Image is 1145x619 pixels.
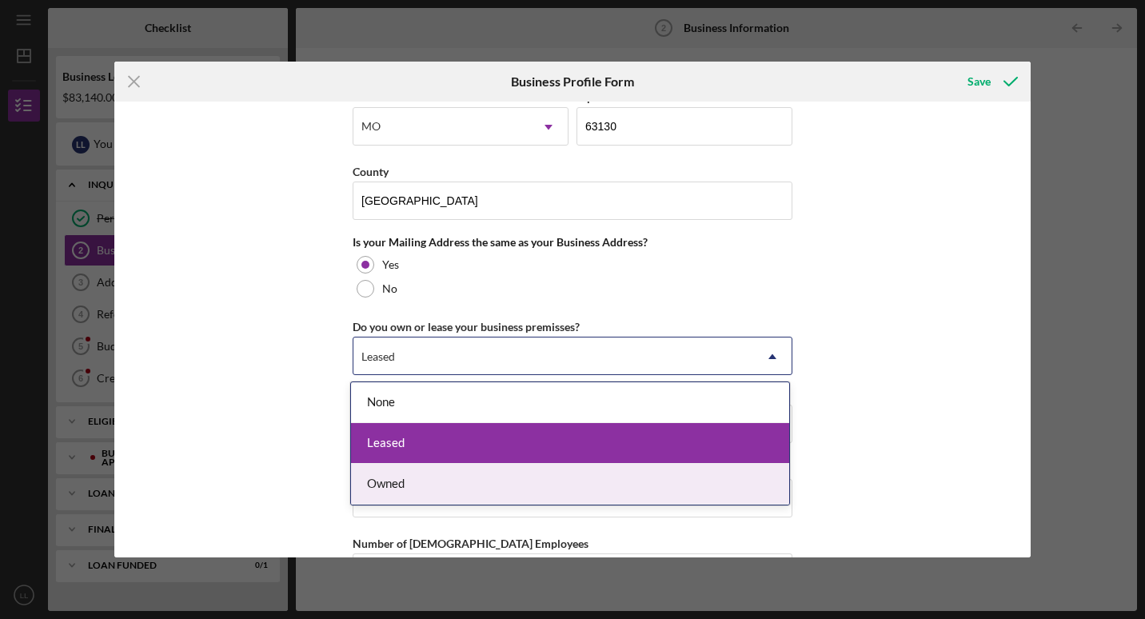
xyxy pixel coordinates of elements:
[351,423,789,464] div: Leased
[361,350,395,363] div: Leased
[353,236,792,249] div: Is your Mailing Address the same as your Business Address?
[382,282,397,295] label: No
[351,382,789,423] div: None
[361,120,381,133] div: MO
[353,537,588,550] label: Number of [DEMOGRAPHIC_DATA] Employees
[353,165,389,178] label: County
[382,258,399,271] label: Yes
[952,66,1031,98] button: Save
[576,90,593,104] label: Zip
[511,74,634,89] h6: Business Profile Form
[967,66,991,98] div: Save
[351,464,789,505] div: Owned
